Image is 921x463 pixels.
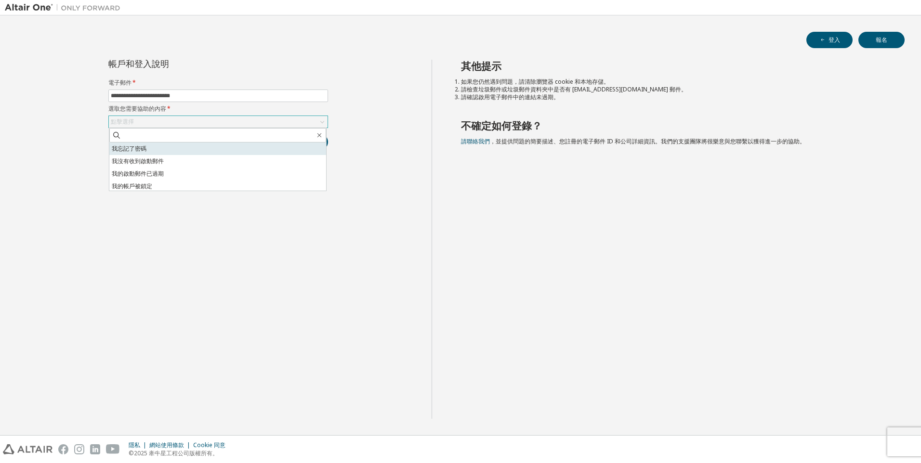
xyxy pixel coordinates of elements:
[193,441,231,449] div: Cookie 同意
[3,444,53,454] img: altair_logo.svg
[461,137,805,145] span: ，並提供問題的簡要描述、您註冊的電子郵件 ID 和公司詳細資訊。我們的支援團隊將很樂意與您聯繫以獲得進一步的協助。
[149,441,193,449] div: 網站使用條款
[806,32,853,48] button: 登入
[108,60,284,67] div: 帳戶和登入說明
[90,444,100,454] img: linkedin.svg
[858,32,905,48] button: 報名
[829,36,840,44] font: 登入
[111,118,134,126] div: 點擊選擇
[461,93,888,101] li: 請確認啟用電子郵件中的連結未過期。
[134,449,218,457] font: 2025 牽牛星工程公司版權所有。
[461,78,888,86] li: 如果您仍然遇到問題，請清除瀏覽器 cookie 和本地存儲。
[108,104,166,113] font: 選取您需要協助的內容
[5,3,125,13] img: 牽牛星一號
[461,86,888,93] li: 請檢查垃圾郵件或垃圾郵件資料夾中是否有 [EMAIL_ADDRESS][DOMAIN_NAME] 郵件。
[106,444,120,454] img: youtube.svg
[461,60,888,72] h2: 其他提示
[461,137,490,145] a: 請聯絡我們
[74,444,84,454] img: instagram.svg
[58,444,68,454] img: facebook.svg
[109,116,328,128] div: 點擊選擇
[129,441,149,449] div: 隱私
[108,78,132,87] font: 電子郵件
[129,449,231,457] p: ©
[109,142,326,155] li: 我忘記了密碼
[461,119,888,132] h2: 不確定如何登錄？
